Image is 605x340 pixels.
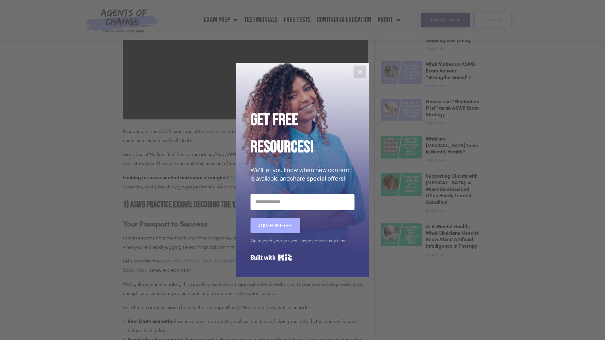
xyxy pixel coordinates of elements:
[354,66,366,78] button: Close
[251,252,292,263] a: Built with Kit
[251,236,354,245] div: We respect your privacy. Unsubscribe at any time.
[251,218,300,233] button: Join for FREE!
[251,166,354,183] p: We'll let you know when new content is available and
[251,107,354,161] h2: Get Free Resources!
[290,175,346,182] strong: share special offers!
[251,194,354,210] input: Email Address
